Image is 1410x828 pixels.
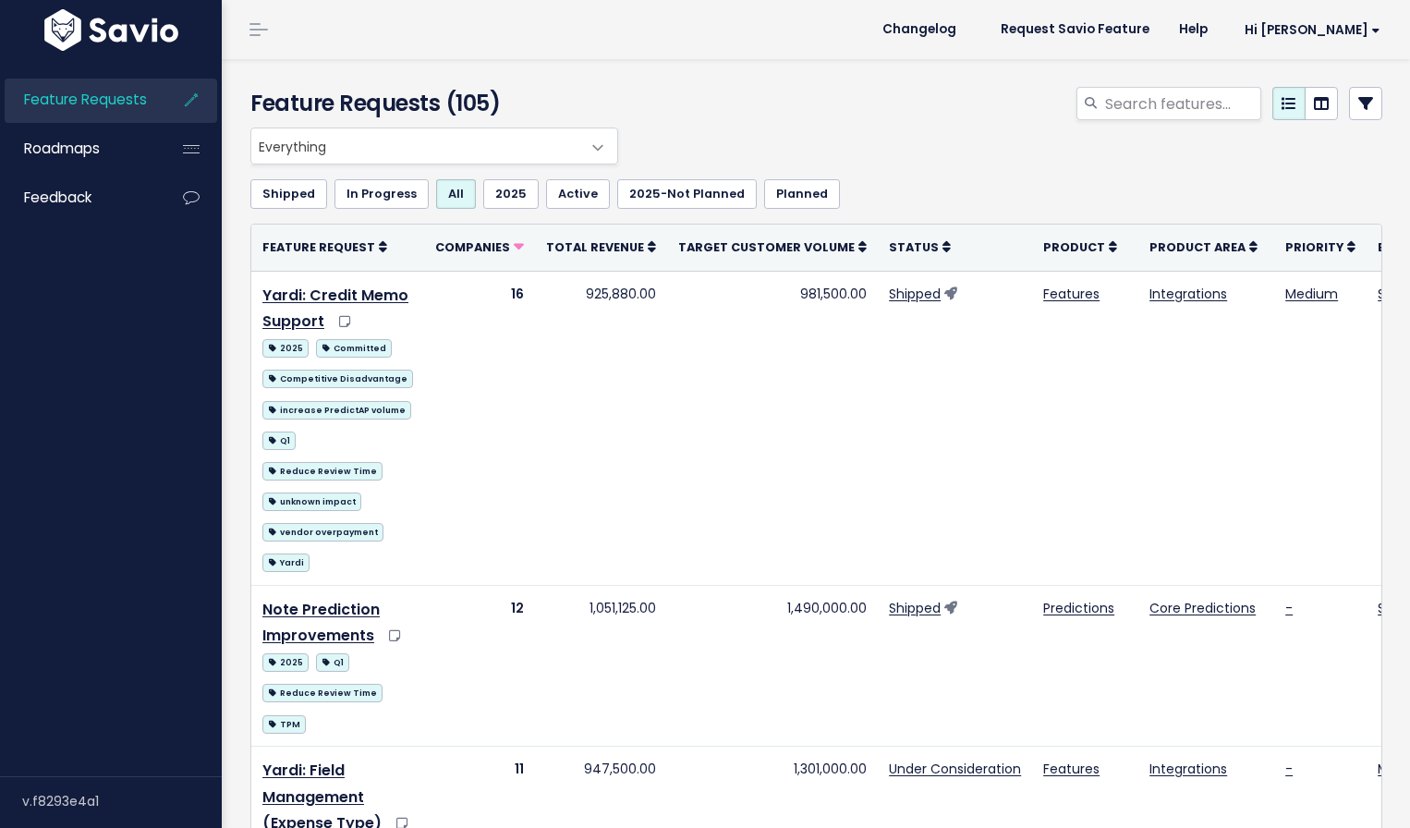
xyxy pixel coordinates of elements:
[1222,16,1395,44] a: Hi [PERSON_NAME]
[250,87,610,120] h4: Feature Requests (105)
[424,585,535,746] td: 12
[678,239,855,255] span: Target Customer Volume
[262,712,306,735] a: TPM
[250,179,1382,209] ul: Filter feature requests
[262,653,309,672] span: 2025
[882,23,956,36] span: Changelog
[250,179,327,209] a: Shipped
[1043,239,1105,255] span: Product
[262,458,383,481] a: Reduce Review Time
[262,519,383,542] a: vendor overpayment
[546,239,644,255] span: Total Revenue
[986,16,1164,43] a: Request Savio Feature
[262,239,375,255] span: Feature Request
[262,650,309,673] a: 2025
[250,128,618,164] span: Everything
[262,493,361,511] span: unknown impact
[1043,285,1100,303] a: Features
[424,271,535,585] td: 16
[1149,237,1258,256] a: Product Area
[1149,599,1256,617] a: Core Predictions
[262,523,383,542] span: vendor overpayment
[535,271,667,585] td: 925,880.00
[262,366,413,389] a: Competitive Disadvantage
[316,335,392,359] a: Committed
[1043,599,1114,617] a: Predictions
[316,650,349,673] a: Q1
[262,432,296,450] span: Q1
[262,715,306,734] span: TPM
[1149,239,1246,255] span: Product Area
[617,179,757,209] a: 2025-Not Planned
[5,128,153,170] a: Roadmaps
[1378,285,1385,303] a: S
[678,237,867,256] a: Target Customer Volume
[435,237,524,256] a: Companies
[1285,599,1293,617] a: -
[262,237,387,256] a: Feature Request
[435,239,510,255] span: Companies
[262,489,361,512] a: unknown impact
[889,599,941,617] a: Shipped
[262,550,310,573] a: Yardi
[667,585,878,746] td: 1,490,000.00
[5,177,153,219] a: Feedback
[1378,760,1389,778] a: M
[535,585,667,746] td: 1,051,125.00
[483,179,539,209] a: 2025
[889,237,951,256] a: Status
[667,271,878,585] td: 981,500.00
[334,179,429,209] a: In Progress
[764,179,840,209] a: Planned
[1245,23,1380,37] span: Hi [PERSON_NAME]
[262,462,383,481] span: Reduce Review Time
[262,554,310,572] span: Yardi
[1285,760,1293,778] a: -
[262,370,413,388] span: Competitive Disadvantage
[262,339,309,358] span: 2025
[1285,237,1355,256] a: Priority
[1149,285,1227,303] a: Integrations
[262,285,408,333] a: Yardi: Credit Memo Support
[1043,237,1117,256] a: Product
[24,90,147,109] span: Feature Requests
[1285,285,1338,303] a: Medium
[262,680,383,703] a: Reduce Review Time
[262,428,296,451] a: Q1
[316,653,349,672] span: Q1
[262,401,411,420] span: increase PredictAP volume
[262,599,380,647] a: Note Prediction Improvements
[5,79,153,121] a: Feature Requests
[889,285,941,303] a: Shipped
[1285,239,1343,255] span: Priority
[24,139,100,158] span: Roadmaps
[40,9,183,51] img: logo-white.9d6f32f41409.svg
[262,684,383,702] span: Reduce Review Time
[24,188,91,207] span: Feedback
[251,128,580,164] span: Everything
[1164,16,1222,43] a: Help
[889,239,939,255] span: Status
[1043,760,1100,778] a: Features
[262,397,411,420] a: increase PredictAP volume
[546,237,656,256] a: Total Revenue
[436,179,476,209] a: All
[262,335,309,359] a: 2025
[546,179,610,209] a: Active
[1149,760,1227,778] a: Integrations
[22,777,222,825] div: v.f8293e4a1
[1378,599,1385,617] a: S
[1103,87,1261,120] input: Search features...
[316,339,392,358] span: Committed
[889,760,1021,778] a: Under Consideration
